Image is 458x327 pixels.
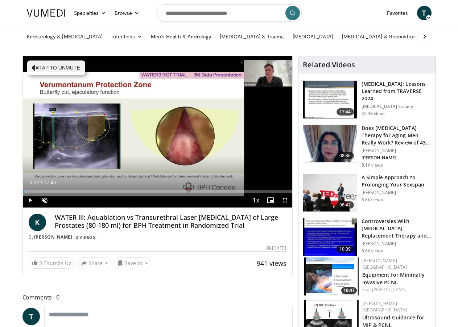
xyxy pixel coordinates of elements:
p: [PERSON_NAME] [362,148,431,154]
h3: Controversies With [MEDICAL_DATA] Replacement Therapy and [MEDICAL_DATA] Can… [362,218,431,239]
span: 10:47 [341,287,357,294]
img: 418933e4-fe1c-4c2e-be56-3ce3ec8efa3b.150x105_q85_crop-smart_upscale.jpg [303,218,357,256]
a: 3 Thumbs Up [29,257,75,269]
a: [PERSON_NAME] [34,234,73,240]
button: Enable picture-in-picture mode [263,193,278,207]
span: 17:44 [337,108,354,116]
button: Tap to unmute [27,60,85,75]
a: 08:36 Does [MEDICAL_DATA] Therapy for Aging Men Really Work? Review of 43 St… [PERSON_NAME] [PERS... [303,125,431,168]
button: Playback Rate [249,193,263,207]
p: [PERSON_NAME] [362,155,431,161]
a: T [417,6,432,20]
div: Progress Bar [23,190,292,193]
a: Browse [110,6,144,20]
a: [PERSON_NAME] [GEOGRAPHIC_DATA] [362,300,407,313]
img: c4bd4661-e278-4c34-863c-57c104f39734.150x105_q85_crop-smart_upscale.jpg [303,174,357,212]
div: By [29,234,286,240]
p: 5.6K views [362,248,383,254]
a: Specialties [70,6,111,20]
a: [MEDICAL_DATA] & Trauma [215,29,288,44]
img: 1317c62a-2f0d-4360-bee0-b1bff80fed3c.150x105_q85_crop-smart_upscale.jpg [303,81,357,118]
a: 2 Videos [74,234,98,240]
img: 57193a21-700a-4103-8163-b4069ca57589.150x105_q85_crop-smart_upscale.jpg [304,257,359,295]
div: [DATE] [267,245,286,251]
a: Infections [107,29,147,44]
h3: A Simple Approach to Prolonging Your Sexspan [362,174,431,188]
span: 08:47 [337,201,354,209]
a: [MEDICAL_DATA] [288,29,338,44]
p: 8.1K views [362,162,383,168]
button: Unmute [37,193,52,207]
a: Men’s Health & Andrology [147,29,215,44]
p: [MEDICAL_DATA] Society [362,104,431,109]
img: VuMedi Logo [27,9,65,17]
span: 10:39 [337,246,354,253]
a: Equipment for Minimally Invasive PCNL [362,271,425,286]
button: Save to [114,257,151,269]
img: 4d4bce34-7cbb-4531-8d0c-5308a71d9d6c.150x105_q85_crop-smart_upscale.jpg [303,125,357,163]
span: 0:02 [29,180,39,185]
p: [PERSON_NAME] [362,241,431,247]
button: Fullscreen [278,193,292,207]
input: Search topics, interventions [157,4,302,22]
button: Share [78,257,112,269]
span: 941 views [257,259,286,268]
a: Favorites [383,6,413,20]
span: 08:36 [337,152,354,159]
a: 17:44 [MEDICAL_DATA]: Lessons Learned from TRAVERSE 2024 [MEDICAL_DATA] Society 42.3K views [303,80,431,119]
h3: Does [MEDICAL_DATA] Therapy for Aging Men Really Work? Review of 43 St… [362,125,431,146]
h4: WATER III: Aquablation vs Transurethral Laser [MEDICAL_DATA] of Large Prostates (80-180 ml) for B... [55,214,286,229]
video-js: Video Player [23,56,292,208]
a: [PERSON_NAME] [372,286,407,293]
a: 08:47 A Simple Approach to Prolonging Your Sexspan [PERSON_NAME] 6.6K views [303,174,431,212]
button: Play [23,193,37,207]
span: 17:45 [44,180,56,185]
p: [PERSON_NAME] [362,190,431,196]
a: [PERSON_NAME] [GEOGRAPHIC_DATA] [362,257,407,270]
a: 10:39 Controversies With [MEDICAL_DATA] Replacement Therapy and [MEDICAL_DATA] Can… [PERSON_NAME]... [303,218,431,256]
div: Feat. [362,286,430,293]
h4: Related Videos [303,60,355,69]
span: / [41,180,42,185]
span: Comments 0 [22,293,293,302]
span: 3 [39,260,42,267]
a: K [29,214,46,231]
p: 42.3K views [362,111,385,117]
a: Endourology & [MEDICAL_DATA] [22,29,107,44]
a: 10:47 [304,257,359,295]
h3: [MEDICAL_DATA]: Lessons Learned from TRAVERSE 2024 [362,80,431,102]
p: 6.6K views [362,197,383,203]
a: T [22,308,40,325]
